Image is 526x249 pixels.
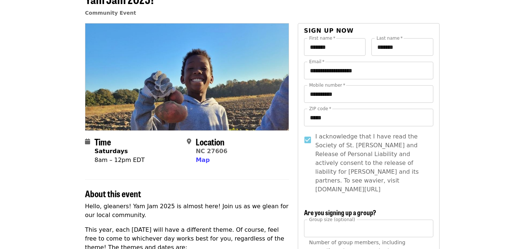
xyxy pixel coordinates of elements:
[377,36,403,40] label: Last name
[304,38,366,56] input: First name
[309,83,345,87] label: Mobile number
[304,109,433,126] input: ZIP code
[196,135,225,148] span: Location
[85,138,90,145] i: calendar icon
[309,36,336,40] label: First name
[304,27,354,34] span: Sign up now
[304,207,376,217] span: Are you signing up a group?
[309,217,355,222] span: Group size (optional)
[309,107,331,111] label: ZIP code
[187,138,191,145] i: map-marker-alt icon
[196,156,210,163] span: Map
[95,135,111,148] span: Time
[371,38,433,56] input: Last name
[196,156,210,165] button: Map
[315,132,427,194] span: I acknowledge that I have read the Society of St. [PERSON_NAME] and Release of Personal Liability...
[85,10,136,16] a: Community Event
[85,24,289,130] img: Yam Jam 2025! organized by Society of St. Andrew
[304,220,433,237] input: [object Object]
[196,148,227,155] a: NC 27606
[304,85,433,103] input: Mobile number
[95,156,145,165] div: 8am – 12pm EDT
[85,202,289,220] p: Hello, gleaners! Yam Jam 2025 is almost here! Join us as we glean for our local community.
[304,62,433,79] input: Email
[309,59,325,64] label: Email
[85,187,141,200] span: About this event
[95,148,128,155] strong: Saturdays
